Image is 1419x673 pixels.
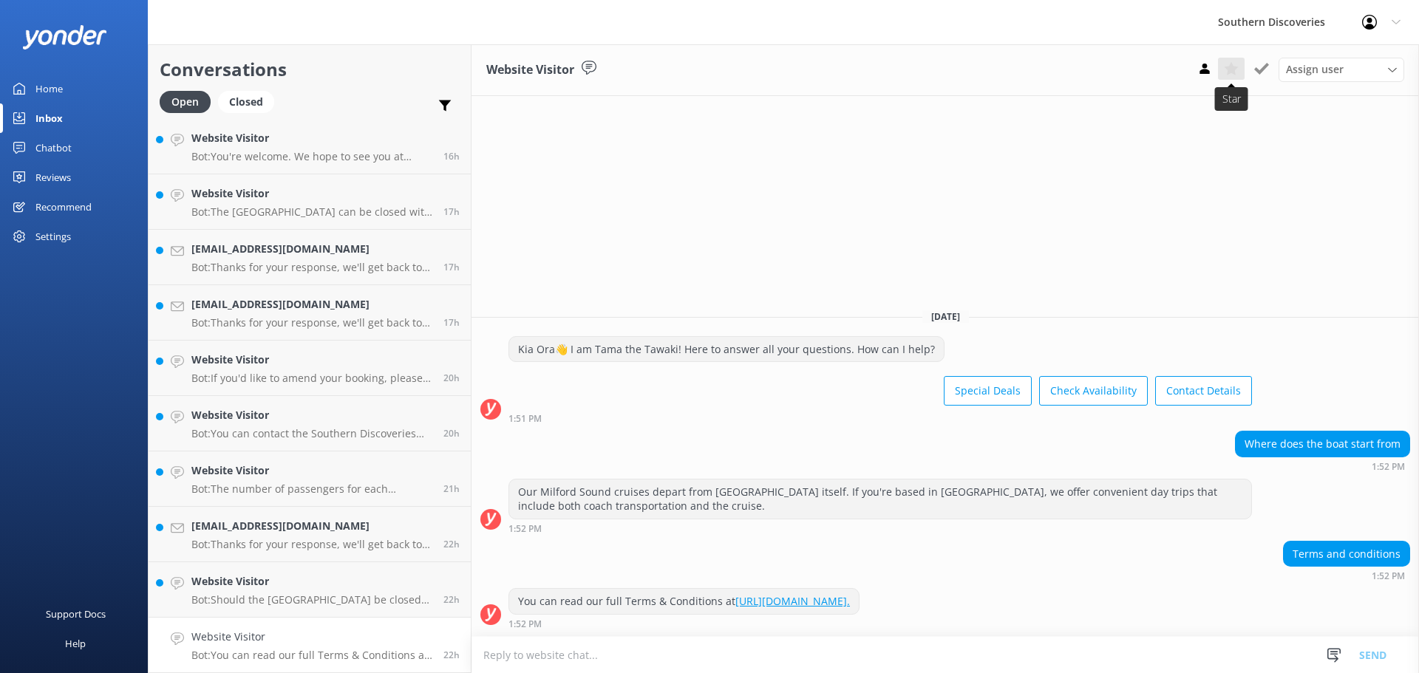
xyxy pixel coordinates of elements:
[149,285,471,341] a: [EMAIL_ADDRESS][DOMAIN_NAME]Bot:Thanks for your response, we'll get back to you as soon as we can...
[191,482,432,496] p: Bot: The number of passengers for each departure can vary depending on the vessel in use. While w...
[149,562,471,618] a: Website VisitorBot:Should the [GEOGRAPHIC_DATA] be closed on your day of travel and this disrupts...
[149,618,471,673] a: Website VisitorBot:You can read our full Terms & Conditions at [URL][DOMAIN_NAME].22h
[191,518,432,534] h4: [EMAIL_ADDRESS][DOMAIN_NAME]
[149,174,471,230] a: Website VisitorBot:The [GEOGRAPHIC_DATA] can be closed with little or no warning due to snow. For...
[191,649,432,662] p: Bot: You can read our full Terms & Conditions at [URL][DOMAIN_NAME].
[218,93,282,109] a: Closed
[191,352,432,368] h4: Website Visitor
[509,589,859,614] div: You can read our full Terms & Conditions at
[149,507,471,562] a: [EMAIL_ADDRESS][DOMAIN_NAME]Bot:Thanks for your response, we'll get back to you as soon as we can...
[149,341,471,396] a: Website VisitorBot:If you'd like to amend your booking, please contact our reservations team at [...
[1286,61,1344,78] span: Assign user
[35,192,92,222] div: Recommend
[160,91,211,113] div: Open
[191,372,432,385] p: Bot: If you'd like to amend your booking, please contact our reservations team at [EMAIL_ADDRESS]...
[191,538,432,551] p: Bot: Thanks for your response, we'll get back to you as soon as we can during opening hours.
[35,103,63,133] div: Inbox
[508,525,542,533] strong: 1:52 PM
[508,413,1252,423] div: Sep 15 2025 01:51pm (UTC +12:00) Pacific/Auckland
[191,261,432,274] p: Bot: Thanks for your response, we'll get back to you as soon as we can during opening hours.
[443,316,460,329] span: Sep 15 2025 06:50pm (UTC +12:00) Pacific/Auckland
[149,451,471,507] a: Website VisitorBot:The number of passengers for each departure can vary depending on the vessel i...
[218,91,274,113] div: Closed
[508,620,542,629] strong: 1:52 PM
[443,482,460,495] span: Sep 15 2025 03:14pm (UTC +12:00) Pacific/Auckland
[35,222,71,251] div: Settings
[443,427,460,440] span: Sep 15 2025 03:31pm (UTC +12:00) Pacific/Auckland
[191,462,432,479] h4: Website Visitor
[191,150,432,163] p: Bot: You're welcome. We hope to see you at Southern Discoveries soon!
[35,133,72,163] div: Chatbot
[1372,572,1405,581] strong: 1:52 PM
[486,61,574,80] h3: Website Visitor
[149,396,471,451] a: Website VisitorBot:You can contact the Southern Discoveries team by phone at [PHONE_NUMBER] withi...
[191,130,432,146] h4: Website Visitor
[1155,376,1252,406] button: Contact Details
[35,163,71,192] div: Reviews
[160,93,218,109] a: Open
[508,523,1252,533] div: Sep 15 2025 01:52pm (UTC +12:00) Pacific/Auckland
[191,185,432,202] h4: Website Visitor
[1284,542,1409,567] div: Terms and conditions
[191,316,432,329] p: Bot: Thanks for your response, we'll get back to you as soon as we can during opening hours.
[509,337,944,362] div: Kia Ora👋 I am Tama the Tawaki! Here to answer all your questions. How can I help?
[191,593,432,607] p: Bot: Should the [GEOGRAPHIC_DATA] be closed on your day of travel and this disrupts your cruise a...
[1236,431,1409,457] div: Where does the boat start from
[508,414,542,423] strong: 1:51 PM
[191,296,432,312] h4: [EMAIL_ADDRESS][DOMAIN_NAME]
[1039,376,1148,406] button: Check Availability
[1283,570,1410,581] div: Sep 15 2025 01:52pm (UTC +12:00) Pacific/Auckland
[735,594,850,608] a: [URL][DOMAIN_NAME].
[443,538,460,550] span: Sep 15 2025 02:29pm (UTC +12:00) Pacific/Auckland
[22,25,107,49] img: yonder-white-logo.png
[35,74,63,103] div: Home
[191,573,432,590] h4: Website Visitor
[1279,58,1404,81] div: Assign User
[443,649,460,661] span: Sep 15 2025 01:52pm (UTC +12:00) Pacific/Auckland
[443,593,460,606] span: Sep 15 2025 01:53pm (UTC +12:00) Pacific/Auckland
[65,629,86,658] div: Help
[509,479,1251,519] div: Our Milford Sound cruises depart from [GEOGRAPHIC_DATA] itself. If you're based in [GEOGRAPHIC_DA...
[160,55,460,83] h2: Conversations
[191,241,432,257] h4: [EMAIL_ADDRESS][DOMAIN_NAME]
[149,119,471,174] a: Website VisitorBot:You're welcome. We hope to see you at Southern Discoveries soon!16h
[944,376,1032,406] button: Special Deals
[149,230,471,285] a: [EMAIL_ADDRESS][DOMAIN_NAME]Bot:Thanks for your response, we'll get back to you as soon as we can...
[443,150,460,163] span: Sep 15 2025 08:07pm (UTC +12:00) Pacific/Auckland
[443,261,460,273] span: Sep 15 2025 06:51pm (UTC +12:00) Pacific/Auckland
[443,205,460,218] span: Sep 15 2025 07:15pm (UTC +12:00) Pacific/Auckland
[508,618,860,629] div: Sep 15 2025 01:52pm (UTC +12:00) Pacific/Auckland
[443,372,460,384] span: Sep 15 2025 03:40pm (UTC +12:00) Pacific/Auckland
[191,427,432,440] p: Bot: You can contact the Southern Discoveries team by phone at [PHONE_NUMBER] within [GEOGRAPHIC_...
[922,310,969,323] span: [DATE]
[1235,461,1410,471] div: Sep 15 2025 01:52pm (UTC +12:00) Pacific/Auckland
[191,407,432,423] h4: Website Visitor
[46,599,106,629] div: Support Docs
[191,205,432,219] p: Bot: The [GEOGRAPHIC_DATA] can be closed with little or no warning due to snow. For up-to-date ro...
[191,629,432,645] h4: Website Visitor
[1372,462,1405,471] strong: 1:52 PM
